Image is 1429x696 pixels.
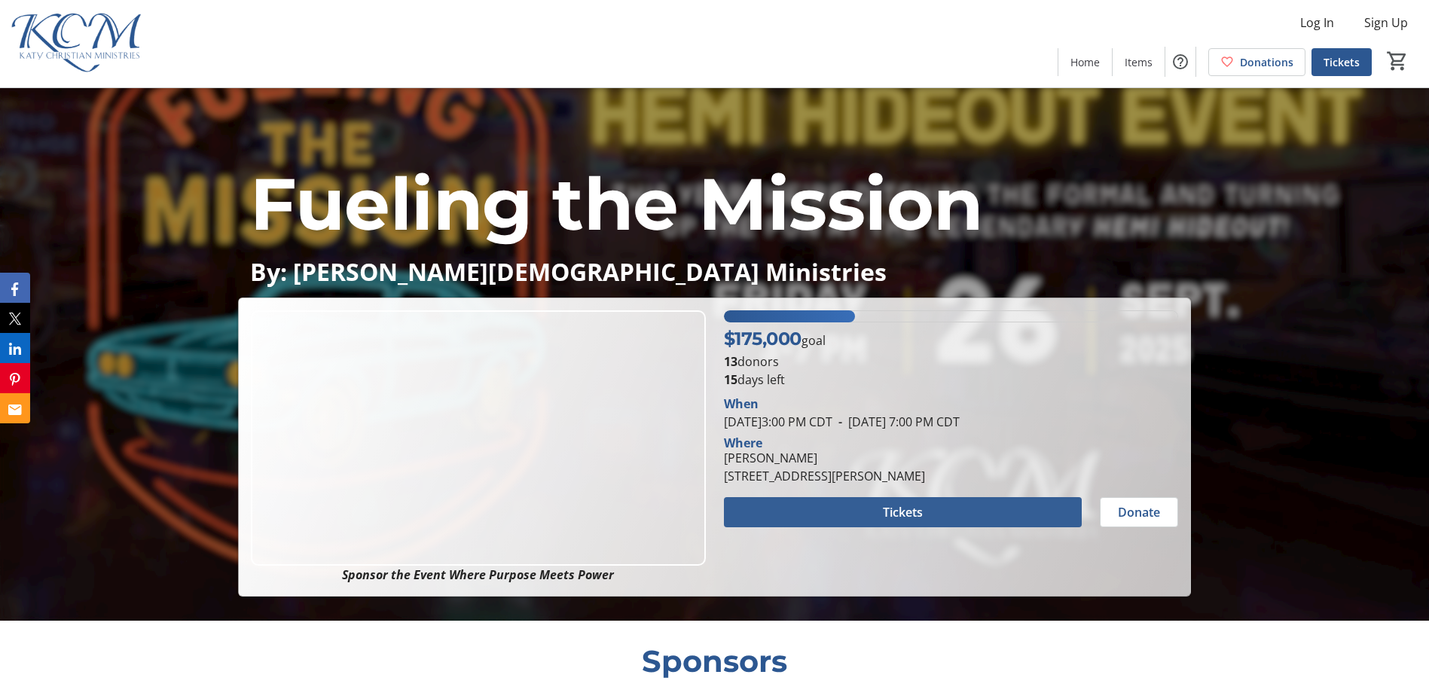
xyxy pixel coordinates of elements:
button: Cart [1384,47,1411,75]
b: 13 [724,353,737,370]
p: By: [PERSON_NAME][DEMOGRAPHIC_DATA] Ministries [250,258,1179,285]
span: [DATE] 7:00 PM CDT [832,414,960,430]
p: days left [724,371,1178,389]
span: Fueling the Mission [250,160,983,248]
span: Log In [1300,14,1334,32]
button: Tickets [724,497,1082,527]
span: Donations [1240,54,1293,70]
span: Donate [1118,503,1160,521]
div: Sponsors [247,639,1182,684]
button: Log In [1288,11,1346,35]
em: Sponsor the Event Where Purpose Meets Power [342,566,614,583]
p: goal [724,325,826,353]
button: Sign Up [1352,11,1420,35]
a: Home [1058,48,1112,76]
a: Items [1113,48,1165,76]
a: Tickets [1311,48,1372,76]
span: Tickets [883,503,923,521]
p: donors [724,353,1178,371]
button: Donate [1100,497,1178,527]
span: 15 [724,371,737,388]
div: [STREET_ADDRESS][PERSON_NAME] [724,467,925,485]
div: When [724,395,759,413]
div: 28.885714285714286% of fundraising goal reached [724,310,1178,322]
span: Items [1125,54,1153,70]
span: Sign Up [1364,14,1408,32]
span: Tickets [1324,54,1360,70]
span: $175,000 [724,328,802,350]
a: Donations [1208,48,1305,76]
span: - [832,414,848,430]
div: Where [724,437,762,449]
img: Katy Christian Ministries's Logo [9,6,143,81]
span: Home [1070,54,1100,70]
img: Campaign CTA Media Photo [251,310,705,566]
span: [DATE] 3:00 PM CDT [724,414,832,430]
div: [PERSON_NAME] [724,449,925,467]
button: Help [1165,47,1195,77]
